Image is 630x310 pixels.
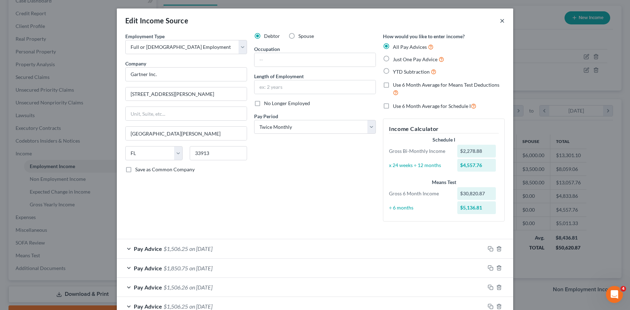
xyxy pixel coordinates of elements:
span: $1,506.25 [164,245,188,252]
span: Pay Advice [134,284,162,291]
div: $2,278.88 [457,145,496,157]
button: × [500,16,505,25]
div: Gross 6 Month Income [385,190,454,197]
input: -- [254,53,376,67]
input: Enter address... [126,87,247,101]
div: $4,557.76 [457,159,496,172]
div: Gross Bi-Monthly Income [385,148,454,155]
h5: Income Calculator [389,125,499,133]
input: ex: 2 years [254,80,376,94]
span: All Pay Advices [393,44,427,50]
span: Pay Advice [134,245,162,252]
div: $5,136.81 [457,201,496,214]
span: $1,850.75 [164,265,188,271]
div: Edit Income Source [125,16,188,25]
div: ÷ 6 months [385,204,454,211]
span: No Longer Employed [264,100,310,106]
input: Search company by name... [125,67,247,81]
span: on [DATE] [189,245,212,252]
span: on [DATE] [189,284,212,291]
span: YTD Subtraction [393,69,430,75]
input: Enter city... [126,127,247,140]
span: $1,506.25 [164,303,188,310]
span: on [DATE] [189,303,212,310]
div: Means Test [389,179,499,186]
span: Pay Period [254,113,278,119]
span: $1,506.26 [164,284,188,291]
span: Use 6 Month Average for Schedule I [393,103,471,109]
div: $30,820.87 [457,187,496,200]
span: Use 6 Month Average for Means Test Deductions [393,82,499,88]
span: Just One Pay Advice [393,56,437,62]
span: Company [125,61,146,67]
label: How would you like to enter income? [383,33,465,40]
span: on [DATE] [189,265,212,271]
div: Schedule I [389,136,499,143]
span: Pay Advice [134,265,162,271]
span: Spouse [298,33,314,39]
span: 4 [620,286,626,292]
iframe: Intercom live chat [606,286,623,303]
label: Length of Employment [254,73,304,80]
input: Enter zip... [190,146,247,160]
span: Save as Common Company [135,166,195,172]
span: Debtor [264,33,280,39]
label: Occupation [254,45,280,53]
span: Pay Advice [134,303,162,310]
div: x 24 weeks ÷ 12 months [385,162,454,169]
span: Employment Type [125,33,165,39]
input: Unit, Suite, etc... [126,107,247,120]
